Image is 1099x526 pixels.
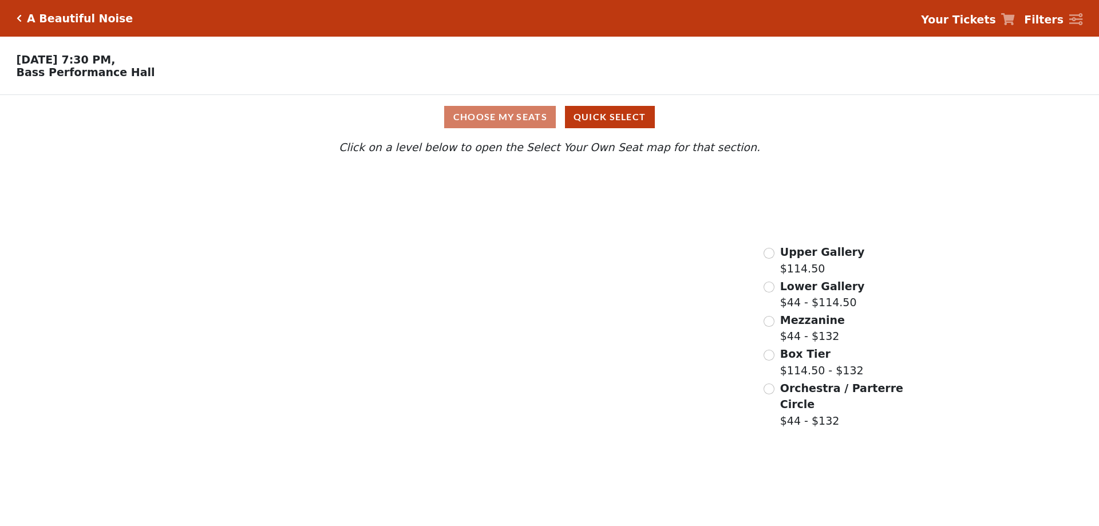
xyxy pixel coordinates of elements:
span: Box Tier [780,347,831,360]
label: $114.50 [780,244,865,276]
strong: Filters [1024,13,1064,26]
p: Click on a level below to open the Select Your Own Seat map for that section. [145,139,954,156]
label: $114.50 - $132 [780,346,864,378]
path: Upper Gallery - Seats Available: 286 [272,176,495,230]
a: Click here to go back to filters [17,14,22,22]
span: Mezzanine [780,314,845,326]
label: $44 - $132 [780,380,905,429]
label: $44 - $114.50 [780,278,865,311]
a: Filters [1024,11,1082,28]
label: $44 - $132 [780,312,845,345]
a: Your Tickets [921,11,1015,28]
span: Orchestra / Parterre Circle [780,382,903,411]
path: Lower Gallery - Seats Available: 42 [289,220,525,295]
strong: Your Tickets [921,13,996,26]
button: Quick Select [565,106,655,128]
span: Lower Gallery [780,280,865,292]
path: Orchestra / Parterre Circle - Seats Available: 14 [395,362,621,498]
h5: A Beautiful Noise [27,12,133,25]
span: Upper Gallery [780,246,865,258]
